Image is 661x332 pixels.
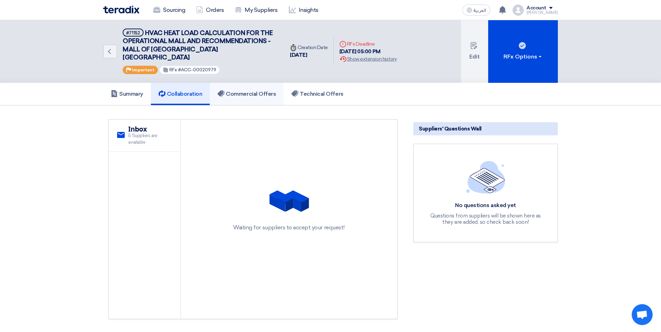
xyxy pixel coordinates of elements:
[123,29,276,62] h5: HVAC HEAT LOAD CALCULATION FOR THE OPERATIONAL MALL AND RECOMMENDATIONS - MALL OF ARABIA JEDDAH
[291,90,343,97] h5: Technical Offers
[426,202,545,209] div: No questions asked yet
[474,8,486,13] span: العربية
[126,31,140,35] div: #71152
[210,83,284,105] a: Commercial Offers
[339,40,397,48] div: RFx Deadline
[466,161,505,193] img: empty_state_list.svg
[513,5,524,16] img: profile_test.png
[159,90,202,97] h5: Collaboration
[290,51,328,59] div: [DATE]
[527,11,558,15] div: [PERSON_NAME]
[233,223,345,232] div: Waiting for suppliers to accept your request!
[339,48,397,56] div: [DATE] 05:00 PM
[103,6,139,14] img: Teradix logo
[128,125,172,134] h2: Inbox
[290,44,328,51] div: Creation Date
[123,29,272,61] span: HVAC HEAT LOAD CALCULATION FOR THE OPERATIONAL MALL AND RECOMMENDATIONS - MALL OF [GEOGRAPHIC_DAT...
[283,2,324,18] a: Insights
[229,2,283,18] a: My Suppliers
[103,83,151,105] a: Summary
[148,2,191,18] a: Sourcing
[426,213,545,225] div: Questions from suppliers will be shown here as they are added, so check back soon!
[284,83,351,105] a: Technical Offers
[191,2,229,18] a: Orders
[488,20,558,83] button: RFx Options
[527,5,546,11] div: Account
[462,5,490,16] button: العربية
[461,20,488,83] button: Edit
[151,83,210,105] a: Collaboration
[178,67,216,72] span: #ACC-00020979
[217,90,276,97] h5: Commercial Offers
[111,90,143,97] h5: Summary
[339,55,397,63] div: Show extension history
[504,53,543,61] div: RFx Options
[169,67,177,72] span: RFx
[419,125,482,133] span: Suppliers' Questions Wall
[132,68,154,72] span: Important
[128,132,172,146] span: 5 Suppliers are available
[632,304,653,325] div: Open chat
